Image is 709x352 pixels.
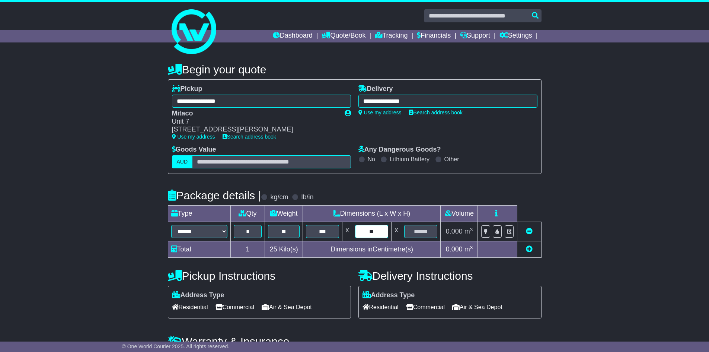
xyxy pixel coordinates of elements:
[172,110,337,118] div: Mitaco
[270,245,277,253] span: 25
[223,134,276,140] a: Search address book
[392,222,401,241] td: x
[358,270,542,282] h4: Delivery Instructions
[322,30,365,42] a: Quote/Book
[363,301,399,313] span: Residential
[172,134,215,140] a: Use my address
[368,156,375,163] label: No
[262,301,312,313] span: Air & Sea Depot
[265,241,303,258] td: Kilo(s)
[441,206,478,222] td: Volume
[168,206,230,222] td: Type
[390,156,429,163] label: Lithium Battery
[168,270,351,282] h4: Pickup Instructions
[168,241,230,258] td: Total
[172,155,193,168] label: AUD
[470,245,473,250] sup: 3
[452,301,502,313] span: Air & Sea Depot
[460,30,490,42] a: Support
[168,63,542,76] h4: Begin your quote
[358,110,402,115] a: Use my address
[375,30,408,42] a: Tracking
[446,245,463,253] span: 0.000
[270,193,288,202] label: kg/cm
[342,222,352,241] td: x
[301,193,313,202] label: lb/in
[499,30,532,42] a: Settings
[172,301,208,313] span: Residential
[464,228,473,235] span: m
[215,301,254,313] span: Commercial
[265,206,303,222] td: Weight
[168,189,261,202] h4: Package details |
[230,206,265,222] td: Qty
[172,118,337,126] div: Unit 7
[444,156,459,163] label: Other
[470,227,473,232] sup: 3
[406,301,445,313] span: Commercial
[122,343,230,349] span: © One World Courier 2025. All rights reserved.
[303,206,441,222] td: Dimensions (L x W x H)
[446,228,463,235] span: 0.000
[358,85,393,93] label: Delivery
[172,85,202,93] label: Pickup
[230,241,265,258] td: 1
[273,30,313,42] a: Dashboard
[409,110,463,115] a: Search address book
[172,146,216,154] label: Goods Value
[417,30,451,42] a: Financials
[363,291,415,299] label: Address Type
[464,245,473,253] span: m
[172,291,224,299] label: Address Type
[303,241,441,258] td: Dimensions in Centimetre(s)
[358,146,441,154] label: Any Dangerous Goods?
[168,335,542,348] h4: Warranty & Insurance
[526,245,533,253] a: Add new item
[172,126,337,134] div: [STREET_ADDRESS][PERSON_NAME]
[526,228,533,235] a: Remove this item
